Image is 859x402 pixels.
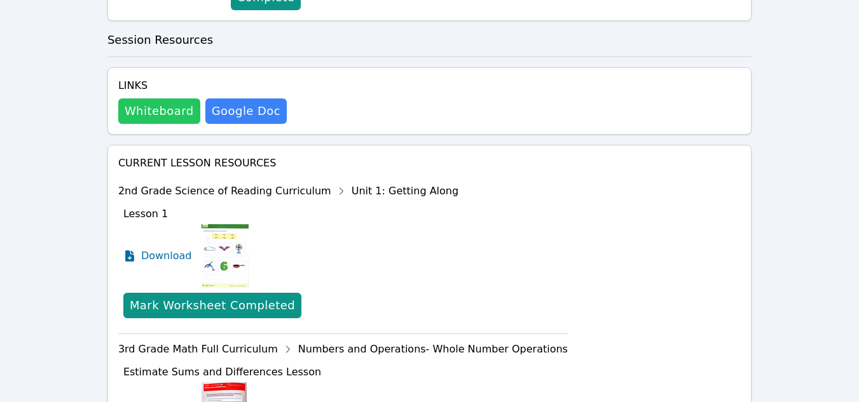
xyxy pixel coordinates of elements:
[205,98,287,124] a: Google Doc
[118,181,568,201] div: 2nd Grade Science of Reading Curriculum Unit 1: Getting Along
[118,78,287,93] h4: Links
[141,248,192,264] span: Download
[130,297,295,314] div: Mark Worksheet Completed
[123,208,168,220] span: Lesson 1
[118,339,568,359] div: 3rd Grade Math Full Curriculum Numbers and Operations- Whole Number Operations
[118,98,200,124] button: Whiteboard
[123,366,321,378] span: Estimate Sums and Differences Lesson
[202,224,249,288] img: Lesson 1
[107,31,752,49] h3: Session Resources
[118,156,741,171] h4: Current Lesson Resources
[123,224,192,288] a: Download
[123,293,301,318] button: Mark Worksheet Completed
